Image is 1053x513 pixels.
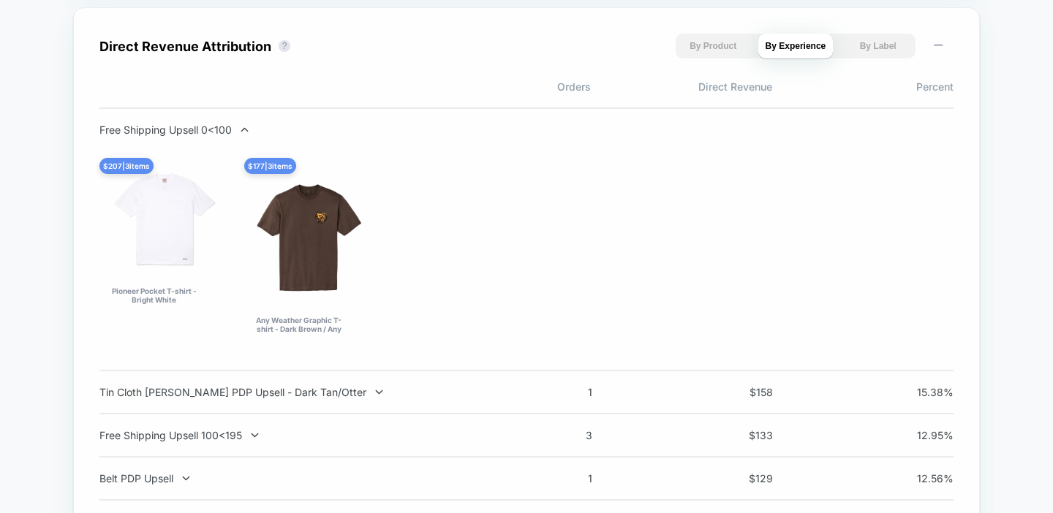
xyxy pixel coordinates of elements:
[888,472,954,484] span: 12.56 %
[99,472,484,484] div: Belt PDP Upsell
[279,40,290,52] button: ?
[107,286,201,304] div: Pioneer Pocket T-shirt - Bright White
[99,39,271,54] div: Direct Revenue Attribution
[252,316,346,333] div: Any Weather Graphic T-shirt - Dark Brown / Any Weather
[526,429,592,441] span: 3
[99,429,484,441] div: Free Shipping Upsell 100<195
[526,386,592,398] span: 1
[526,472,592,484] span: 1
[99,158,154,174] div: $ 207 | 3 items
[591,80,772,93] span: Direct Revenue
[676,34,751,58] button: By Product
[409,80,591,93] span: Orders
[252,165,367,310] img: Any Weather Graphic T-shirt - Dark Brown / Any Weather
[107,165,222,281] img: Pioneer Pocket T-shirt - Bright White
[707,386,773,398] span: $ 158
[99,386,484,398] div: Tin Cloth [PERSON_NAME] PDP Upsell - Dark Tan/Otter
[888,429,954,441] span: 12.95 %
[758,34,834,58] button: By Experience
[772,80,954,93] span: Percent
[888,386,954,398] span: 15.38 %
[244,158,296,174] div: $ 177 | 3 items
[99,123,484,136] div: Free Shipping Upsell 0<100
[707,429,773,441] span: $ 133
[707,472,773,484] span: $ 129
[840,34,916,58] button: By Label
